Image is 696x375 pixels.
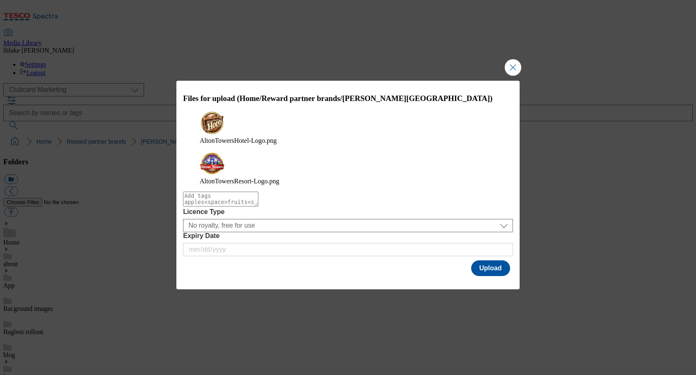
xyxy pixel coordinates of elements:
[471,260,510,276] button: Upload
[200,178,496,185] figcaption: AltonTowersResort-Logo.png
[505,59,521,76] button: Close Modal
[200,137,496,144] figcaption: AltonTowersHotel-Logo.png
[200,111,224,135] img: preview
[176,81,520,290] div: Modal
[200,151,224,176] img: preview
[183,232,513,240] label: Expiry Date
[183,94,513,103] h3: Files for upload (Home/Reward partner brands/[PERSON_NAME][GEOGRAPHIC_DATA])
[183,208,513,216] label: Licence Type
